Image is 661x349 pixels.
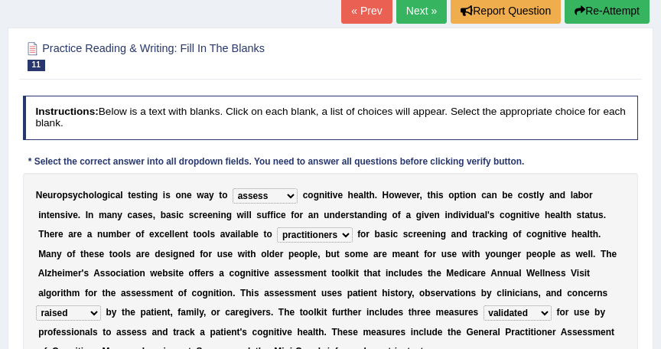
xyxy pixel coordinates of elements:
b: c [194,210,199,220]
b: o [197,229,202,240]
b: s [189,210,194,220]
b: f [72,249,75,259]
b: n [363,210,368,220]
b: e [73,210,78,220]
b: l [238,229,240,240]
b: h [44,229,49,240]
b: d [453,210,458,220]
b: s [529,190,534,201]
b: o [308,190,313,201]
b: i [65,210,67,220]
b: a [220,229,226,240]
b: a [357,210,363,220]
b: n [54,210,60,220]
b: o [57,190,62,201]
b: n [330,210,335,220]
b: v [225,229,230,240]
b: h [369,190,374,201]
b: N [36,190,43,201]
b: m [108,229,116,240]
b: o [360,229,366,240]
b: T [38,229,44,240]
b: h [545,210,550,220]
b: l [170,229,172,240]
b: o [175,190,181,201]
b: n [435,229,440,240]
b: s [490,210,495,220]
b: s [577,210,582,220]
b: n [448,210,453,220]
b: i [236,229,238,240]
b: c [303,190,308,201]
b: h [566,210,571,220]
b: e [337,190,343,201]
b: . [375,190,377,201]
b: g [226,210,232,220]
b: w [394,190,401,201]
b: . [598,229,601,240]
b: a [87,229,93,240]
b: i [144,190,146,201]
b: l [251,229,253,240]
b: s [136,190,142,201]
b: i [436,190,438,201]
b: r [475,229,479,240]
b: e [429,210,435,220]
b: s [598,210,604,220]
b: n [319,190,324,201]
div: * Select the correct answer into all dropdown fields. You need to answer all questions before cli... [23,156,530,170]
b: o [392,210,398,220]
b: i [273,210,275,220]
b: s [60,210,66,220]
b: y [539,190,545,201]
b: b [116,229,122,240]
b: t [366,190,369,201]
b: i [549,229,551,240]
b: g [382,210,387,220]
b: g [537,229,542,240]
b: r [589,190,593,201]
b: a [308,210,314,220]
b: a [582,229,588,240]
b: a [549,190,555,201]
b: t [563,210,566,220]
b: i [554,229,556,240]
b: l [560,210,562,220]
b: d [335,210,340,220]
b: e [50,229,55,240]
b: n [471,190,476,201]
b: y [73,190,78,201]
b: e [77,229,82,240]
b: . [604,210,606,220]
b: n [220,210,226,220]
b: a [584,210,590,220]
b: o [532,229,537,240]
b: n [516,210,521,220]
b: o [222,190,227,201]
b: a [479,229,484,240]
b: i [38,210,41,220]
b: u [47,190,53,201]
b: v [406,190,412,201]
b: i [466,210,468,220]
b: a [380,229,386,240]
b: e [174,229,180,240]
b: i [521,210,523,220]
b: c [500,210,505,220]
b: o [135,229,141,240]
b: e [253,229,259,240]
b: a [68,229,73,240]
b: o [89,190,94,201]
b: e [281,210,286,220]
b: l [363,190,366,201]
b: o [389,190,394,201]
b: i [163,190,165,201]
b: i [390,229,392,240]
b: , [153,210,155,220]
b: c [178,210,184,220]
b: e [50,210,55,220]
b: g [416,210,422,220]
b: n [41,210,46,220]
b: l [246,210,249,220]
b: n [376,210,381,220]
